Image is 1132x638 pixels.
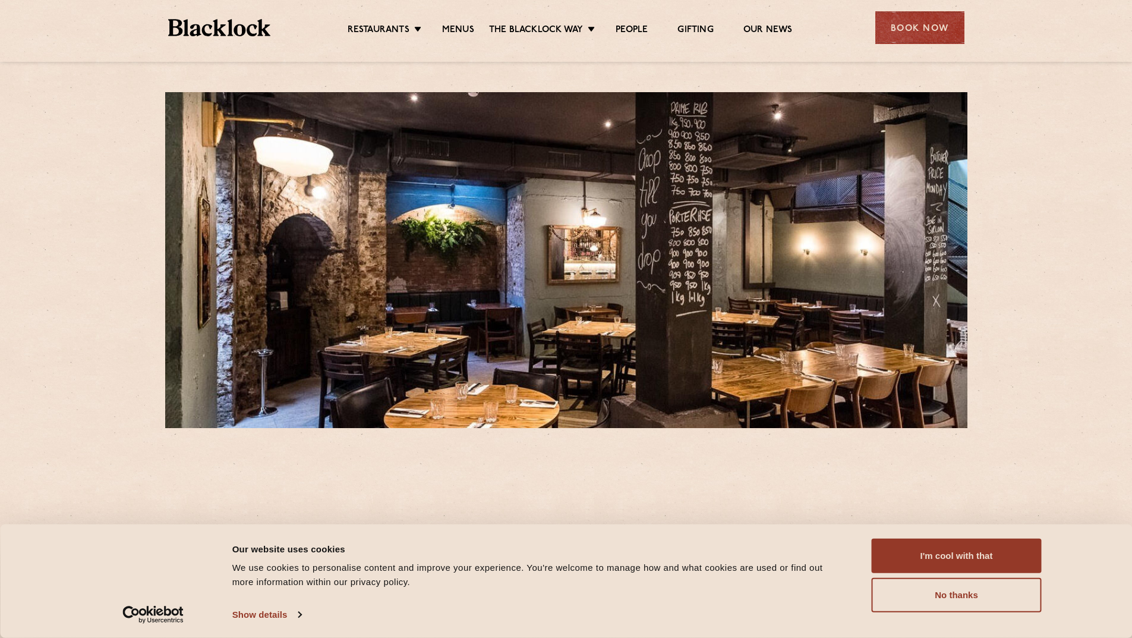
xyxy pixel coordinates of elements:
[168,19,271,36] img: BL_Textured_Logo-footer-cropped.svg
[616,24,648,37] a: People
[872,578,1042,612] button: No thanks
[489,24,583,37] a: The Blacklock Way
[677,24,713,37] a: Gifting
[232,561,845,589] div: We use cookies to personalise content and improve your experience. You're welcome to manage how a...
[442,24,474,37] a: Menus
[101,606,205,624] a: Usercentrics Cookiebot - opens in a new window
[872,539,1042,573] button: I'm cool with that
[232,542,845,556] div: Our website uses cookies
[875,11,964,44] div: Book Now
[743,24,793,37] a: Our News
[232,606,301,624] a: Show details
[348,24,409,37] a: Restaurants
